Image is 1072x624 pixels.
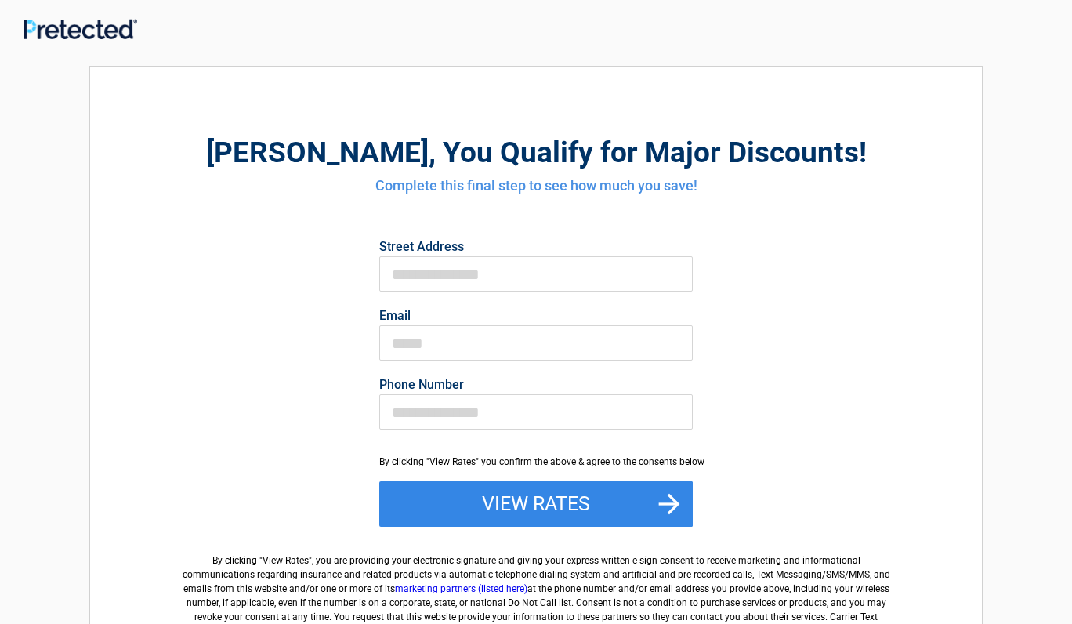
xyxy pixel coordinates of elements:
label: Email [379,310,693,322]
img: Main Logo [24,19,137,39]
button: View Rates [379,481,693,527]
a: marketing partners (listed here) [395,583,527,594]
h4: Complete this final step to see how much you save! [176,176,896,196]
span: [PERSON_NAME] [206,136,429,169]
h2: , You Qualify for Major Discounts! [176,133,896,172]
label: Street Address [379,241,693,253]
span: View Rates [263,555,309,566]
div: By clicking "View Rates" you confirm the above & agree to the consents below [379,455,693,469]
label: Phone Number [379,379,693,391]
